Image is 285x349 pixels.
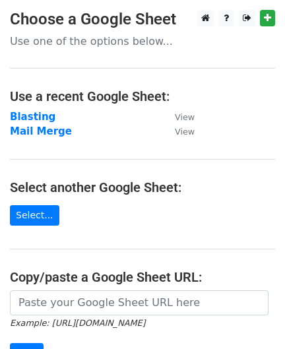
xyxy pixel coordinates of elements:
h4: Copy/paste a Google Sheet URL: [10,269,275,285]
a: Select... [10,205,59,226]
iframe: Chat Widget [219,286,285,349]
h3: Choose a Google Sheet [10,10,275,29]
a: View [162,111,195,123]
small: Example: [URL][DOMAIN_NAME] [10,318,145,328]
small: View [175,112,195,122]
a: View [162,125,195,137]
small: View [175,127,195,137]
a: Blasting [10,111,55,123]
input: Paste your Google Sheet URL here [10,290,269,315]
a: Mail Merge [10,125,72,137]
p: Use one of the options below... [10,34,275,48]
h4: Select another Google Sheet: [10,179,275,195]
h4: Use a recent Google Sheet: [10,88,275,104]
